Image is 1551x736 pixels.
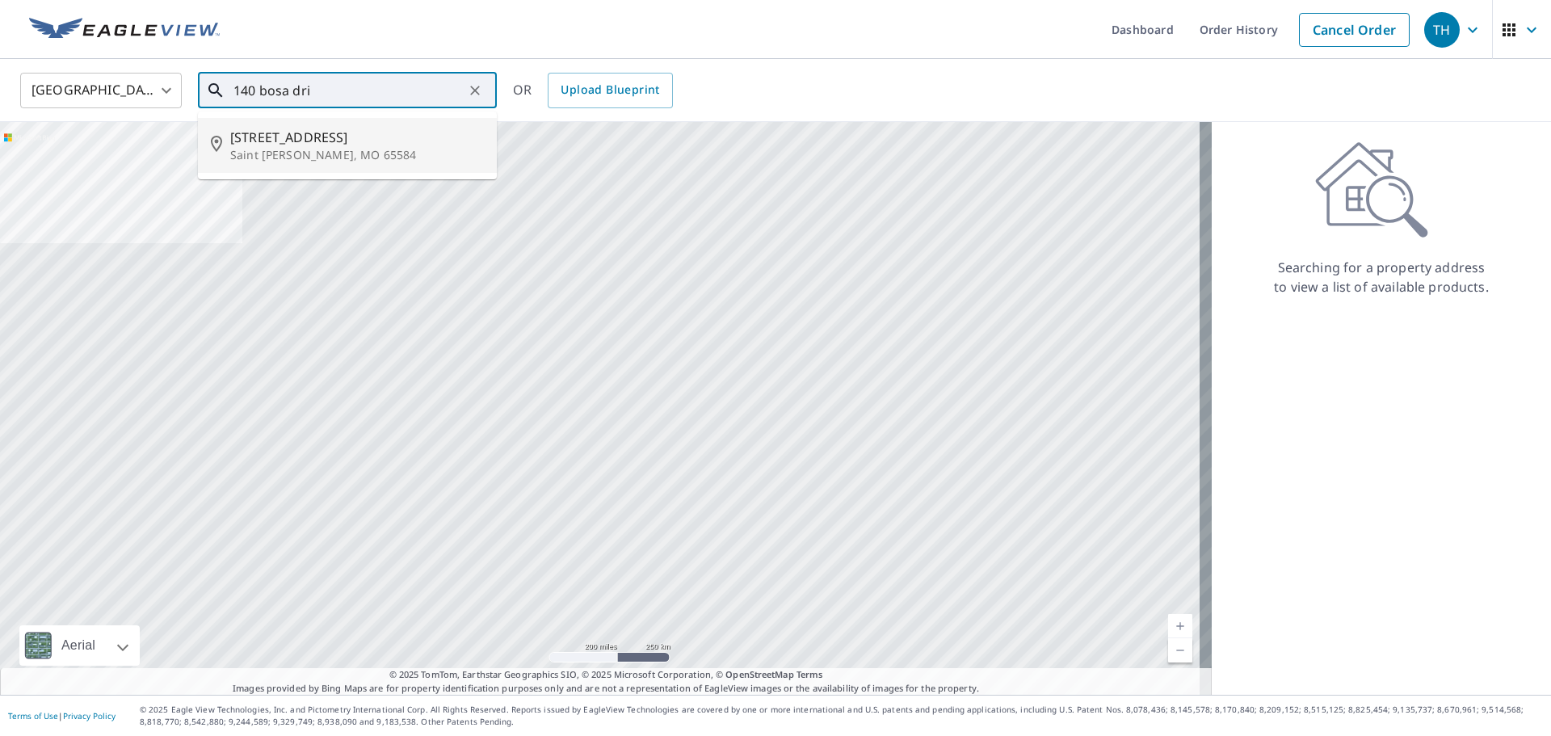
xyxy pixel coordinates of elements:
div: OR [513,73,673,108]
a: OpenStreetMap [725,668,793,680]
a: Terms [797,668,823,680]
span: © 2025 TomTom, Earthstar Geographics SIO, © 2025 Microsoft Corporation, © [389,668,823,682]
div: Aerial [57,625,100,666]
div: TH [1424,12,1460,48]
a: Current Level 5, Zoom In [1168,614,1192,638]
a: Cancel Order [1299,13,1410,47]
div: Aerial [19,625,140,666]
span: [STREET_ADDRESS] [230,128,484,147]
span: Upload Blueprint [561,80,659,100]
img: EV Logo [29,18,220,42]
a: Terms of Use [8,710,58,721]
a: Privacy Policy [63,710,116,721]
a: Current Level 5, Zoom Out [1168,638,1192,662]
a: Upload Blueprint [548,73,672,108]
p: © 2025 Eagle View Technologies, Inc. and Pictometry International Corp. All Rights Reserved. Repo... [140,704,1543,728]
input: Search by address or latitude-longitude [233,68,464,113]
p: Saint [PERSON_NAME], MO 65584 [230,147,484,163]
button: Clear [464,79,486,102]
p: | [8,711,116,721]
p: Searching for a property address to view a list of available products. [1273,258,1490,297]
div: [GEOGRAPHIC_DATA] [20,68,182,113]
